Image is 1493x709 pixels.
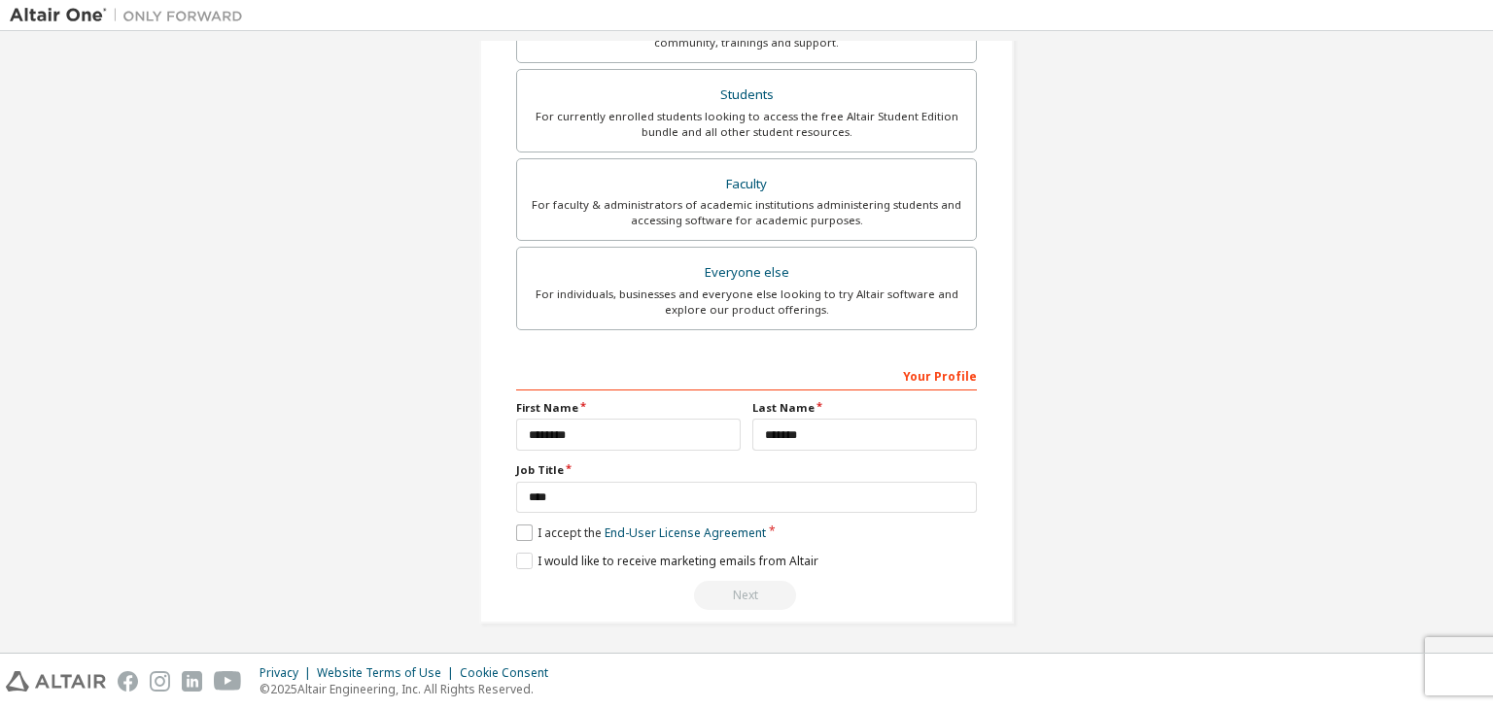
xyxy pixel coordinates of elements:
[182,671,202,692] img: linkedin.svg
[516,524,766,541] label: I accept the
[516,581,977,610] div: Read and acccept EULA to continue
[529,109,964,140] div: For currently enrolled students looking to access the free Altair Student Edition bundle and all ...
[529,259,964,287] div: Everyone else
[516,462,977,478] label: Job Title
[118,671,138,692] img: facebook.svg
[605,524,766,541] a: End-User License Agreement
[516,359,977,390] div: Your Profile
[260,665,317,681] div: Privacy
[529,287,964,318] div: For individuals, businesses and everyone else looking to try Altair software and explore our prod...
[317,665,460,681] div: Website Terms of Use
[516,400,741,416] label: First Name
[529,82,964,109] div: Students
[529,171,964,198] div: Faculty
[460,665,560,681] div: Cookie Consent
[10,6,253,25] img: Altair One
[214,671,242,692] img: youtube.svg
[752,400,977,416] label: Last Name
[529,197,964,228] div: For faculty & administrators of academic institutions administering students and accessing softwa...
[516,553,818,569] label: I would like to receive marketing emails from Altair
[150,671,170,692] img: instagram.svg
[6,671,106,692] img: altair_logo.svg
[260,681,560,697] p: © 2025 Altair Engineering, Inc. All Rights Reserved.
